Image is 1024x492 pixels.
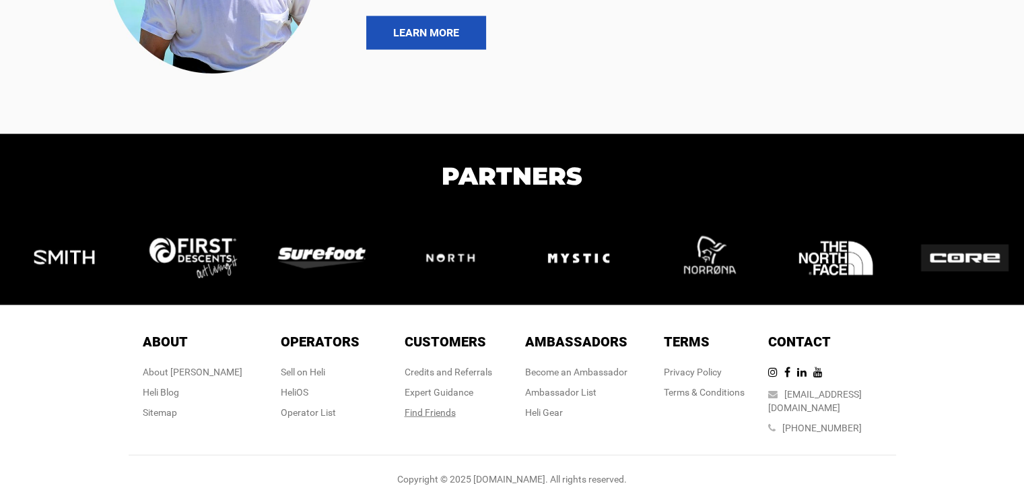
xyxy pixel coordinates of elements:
img: logo [149,238,237,278]
span: Customers [405,334,486,350]
a: Terms & Conditions [664,387,745,398]
a: Credits and Referrals [405,367,492,377]
img: logo [278,247,366,269]
a: HeliOS [281,387,308,398]
span: Contact [768,334,831,350]
a: Heli Blog [143,387,179,398]
a: LEARN MORE [366,16,486,50]
span: Ambassadors [525,334,627,350]
img: logo [921,245,1009,272]
a: [PHONE_NUMBER] [782,423,862,433]
a: Heli Gear [525,407,563,418]
a: Expert Guidance [405,387,473,398]
img: logo [537,216,621,301]
div: Operator List [281,406,360,419]
div: About [PERSON_NAME] [143,365,242,379]
span: Operators [281,334,360,350]
img: logo [665,216,749,301]
a: Become an Ambassador [525,367,627,377]
div: Sitemap [143,406,242,419]
img: logo [22,216,106,301]
div: Sell on Heli [281,365,360,379]
div: Find Friends [405,406,492,419]
div: Copyright © 2025 [DOMAIN_NAME]. All rights reserved. [129,472,896,486]
a: [EMAIL_ADDRESS][DOMAIN_NAME] [768,389,862,413]
img: logo [794,216,878,301]
div: Ambassador List [525,386,627,399]
img: logo [407,235,494,281]
a: Privacy Policy [664,367,722,377]
span: Terms [664,334,710,350]
span: About [143,334,188,350]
